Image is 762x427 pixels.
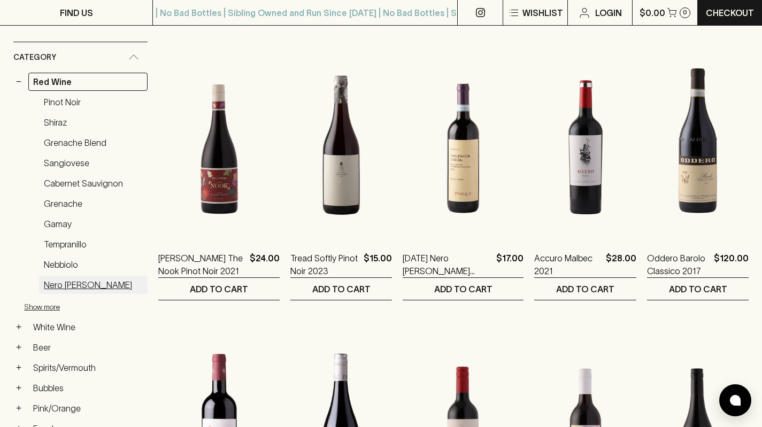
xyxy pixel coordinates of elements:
[39,276,148,294] a: Nero [PERSON_NAME]
[534,49,636,236] img: Accuro Malbec 2021
[556,283,614,296] p: ADD TO CART
[13,362,24,373] button: +
[24,296,164,318] button: Show more
[312,283,371,296] p: ADD TO CART
[403,49,524,236] img: Pasqua Nero d'Avola 2023
[714,252,749,277] p: $120.00
[522,6,563,19] p: Wishlist
[290,278,392,300] button: ADD TO CART
[534,252,602,277] a: Accuro Malbec 2021
[647,49,749,236] img: Oddero Barolo Classico 2017
[28,338,148,356] a: Beer
[13,76,24,87] button: −
[595,6,622,19] p: Login
[647,278,749,300] button: ADD TO CART
[250,252,280,277] p: $24.00
[158,252,245,277] a: [PERSON_NAME] The Nook Pinot Noir 2021
[403,252,492,277] a: [DATE] Nero [PERSON_NAME] 2023
[13,51,56,64] span: Category
[534,278,636,300] button: ADD TO CART
[706,6,754,19] p: Checkout
[60,6,93,19] p: FIND US
[730,395,741,406] img: bubble-icon
[39,93,148,111] a: Pinot Noir
[13,342,24,353] button: +
[434,283,492,296] p: ADD TO CART
[606,252,636,277] p: $28.00
[39,195,148,213] a: Grenache
[190,283,248,296] p: ADD TO CART
[158,278,280,300] button: ADD TO CART
[13,383,24,393] button: +
[683,10,687,15] p: 0
[39,215,148,233] a: Gamay
[403,278,524,300] button: ADD TO CART
[28,359,148,377] a: Spirits/Vermouth
[13,403,24,414] button: +
[640,6,665,19] p: $0.00
[39,134,148,152] a: Grenache Blend
[647,252,710,277] a: Oddero Barolo Classico 2017
[28,399,148,417] a: Pink/Orange
[28,379,148,397] a: Bubbles
[39,255,148,274] a: Nebbiolo
[364,252,392,277] p: $15.00
[39,113,148,131] a: Shiraz
[496,252,524,277] p: $17.00
[28,73,148,91] a: Red Wine
[669,283,727,296] p: ADD TO CART
[158,49,280,236] img: Buller The Nook Pinot Noir 2021
[290,252,359,277] a: Tread Softly Pinot Noir 2023
[39,235,148,253] a: Tempranillo
[39,174,148,192] a: Cabernet Sauvignon
[39,154,148,172] a: Sangiovese
[13,322,24,332] button: +
[28,318,148,336] a: White Wine
[290,49,392,236] img: Tread Softly Pinot Noir 2023
[13,42,148,73] div: Category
